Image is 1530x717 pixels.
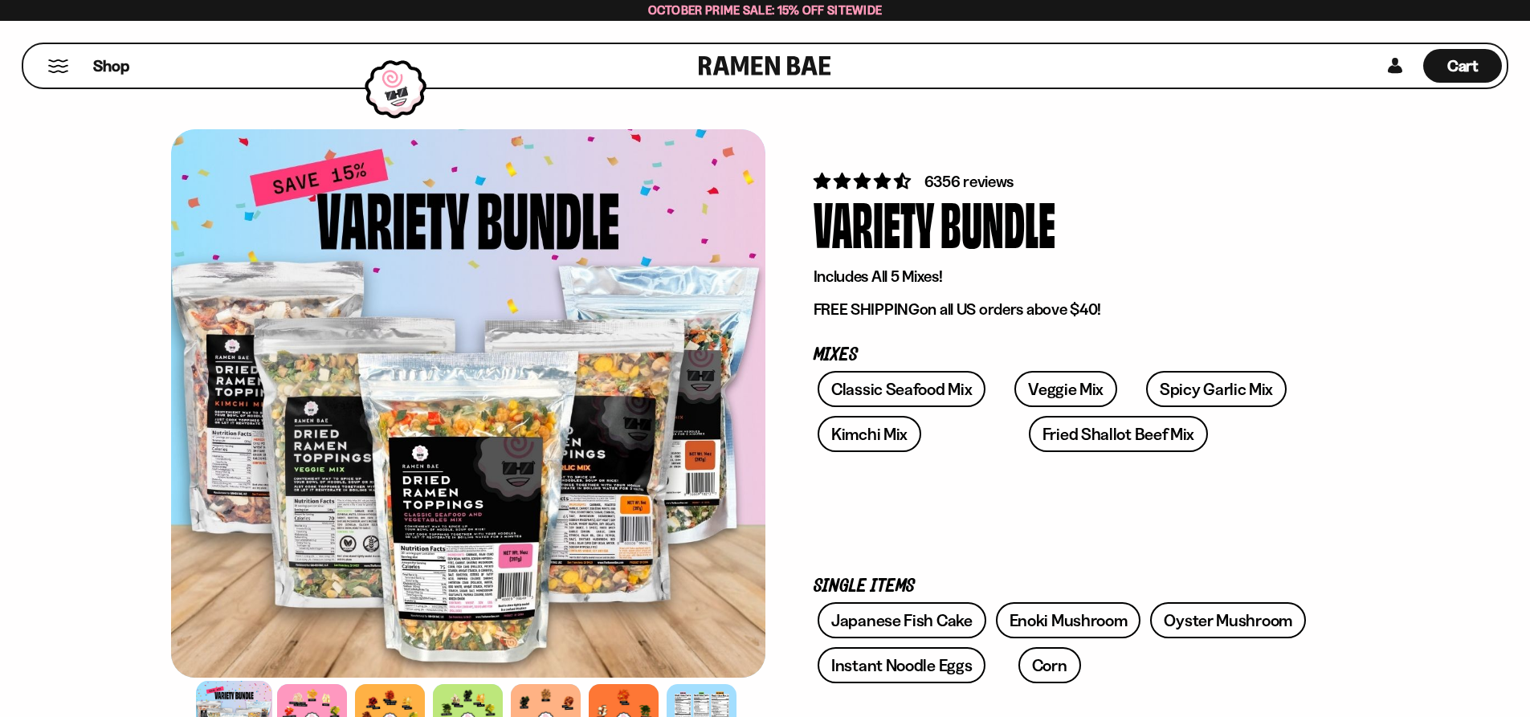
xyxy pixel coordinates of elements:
a: Corn [1018,647,1081,683]
a: Enoki Mushroom [996,602,1141,638]
a: Kimchi Mix [818,416,921,452]
p: Single Items [814,579,1312,594]
div: Variety [814,193,934,253]
span: 4.63 stars [814,171,914,191]
div: Bundle [940,193,1055,253]
a: Fried Shallot Beef Mix [1029,416,1208,452]
p: Includes All 5 Mixes! [814,267,1312,287]
strong: FREE SHIPPING [814,299,920,319]
a: Oyster Mushroom [1150,602,1306,638]
a: Japanese Fish Cake [818,602,986,638]
a: Veggie Mix [1014,371,1117,407]
button: Mobile Menu Trigger [47,59,69,73]
a: Spicy Garlic Mix [1146,371,1287,407]
span: Shop [93,55,129,77]
a: Classic Seafood Mix [818,371,985,407]
span: 6356 reviews [924,172,1014,191]
p: Mixes [814,348,1312,363]
span: Cart [1447,56,1479,75]
a: Instant Noodle Eggs [818,647,985,683]
a: Shop [93,49,129,83]
p: on all US orders above $40! [814,299,1312,320]
span: October Prime Sale: 15% off Sitewide [648,2,883,18]
div: Cart [1423,44,1502,88]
